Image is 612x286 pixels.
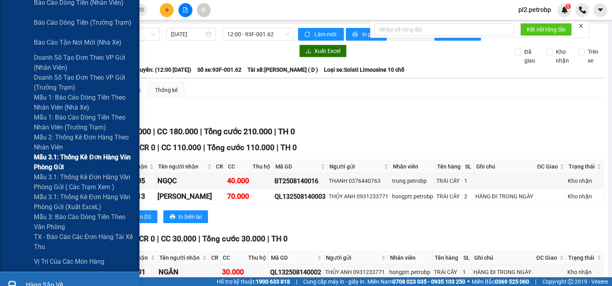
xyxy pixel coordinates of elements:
[375,23,514,36] input: Nhập số tổng đài
[472,251,534,264] th: Ghi chú
[139,6,144,14] span: close-circle
[537,162,558,171] span: ĐC Giao
[568,279,573,284] span: copyright
[597,6,604,14] span: caret-down
[326,253,380,262] span: Người gửi
[579,6,586,14] img: phone-icon
[314,30,337,39] span: Làm mới
[178,3,192,17] button: file-add
[157,143,159,152] span: |
[271,253,316,262] span: Mã GD
[467,280,470,283] span: ⚪️
[34,232,133,252] span: TX - Báo cáo các đơn hàng tài xế thu
[222,266,244,278] div: 30.000
[34,72,133,92] span: Doanh số tạo đơn theo VP gửi (trưởng trạm)
[157,191,212,202] div: [PERSON_NAME]
[34,212,133,232] span: Mẫu 3: Báo cáo dòng tiền theo văn phòng
[362,30,381,39] span: In phơi
[461,251,473,264] th: SL
[306,48,311,55] span: download
[178,212,202,221] span: In biên lai
[568,192,602,201] div: Kho nhận
[435,160,463,173] th: Tên hàng
[204,127,272,136] span: Tổng cước 210.000
[256,278,290,285] strong: 1900 633 818
[392,192,433,201] div: hongptt.petrobp
[512,5,557,15] span: pl2.petrobp
[200,127,202,136] span: |
[569,162,595,171] span: Trạng thái
[436,192,462,201] div: TRÁI CÂY
[203,143,205,152] span: |
[273,189,328,204] td: QL132508140003
[568,253,595,262] span: Trạng thái
[34,257,104,266] span: Vị trí của các món hàng
[156,173,214,189] td: NGỌC
[164,7,170,13] span: plus
[271,234,288,243] span: TH 0
[34,18,131,27] span: Báo cáo dòng tiền (trưởng trạm)
[536,253,558,262] span: ĐC Giao
[139,7,144,12] span: close-circle
[275,176,326,186] div: BT2508140016
[226,160,251,173] th: CC
[495,278,529,285] strong: 0369 525 060
[463,268,471,276] div: 1
[34,53,133,72] span: Doanh số tạo đơn theo VP gửi (nhân viên)
[567,268,602,276] div: Kho nhận
[278,127,295,136] span: TH 0
[227,175,249,186] div: 40.000
[217,277,290,286] span: Hỗ trợ kỹ thuật:
[388,251,433,264] th: Nhân viên
[157,264,209,280] td: NGÂN
[472,277,529,286] span: Miền Bắc
[227,191,249,202] div: 70.000
[202,234,265,243] span: Tổng cước 30.000
[201,7,206,13] span: aim
[433,251,461,264] th: Tên hàng
[303,277,365,286] span: Cung cấp máy in - giấy in:
[567,4,569,9] span: 1
[270,267,322,277] div: QL132508140002
[568,176,602,185] div: Kho nhận
[156,189,214,204] td: MINH THÙY-DƯƠNG
[153,127,155,136] span: |
[198,234,200,243] span: |
[221,251,246,264] th: CC
[314,47,340,55] span: Xuất Excel
[171,30,204,39] input: 14/08/2025
[138,212,151,221] span: In DS
[207,143,275,152] span: Tổng cước 110.000
[34,112,133,132] span: Mẫu 1: Báo cáo dòng tiền theo nhân viên (trưởng trạm)
[157,234,159,243] span: |
[161,234,196,243] span: CC 30.000
[157,175,212,186] div: NGỌC
[197,65,241,74] span: Số xe: 93F-001.62
[269,264,324,280] td: QL132508140002
[34,192,133,212] span: Mẫu 3.1: Thống kê đơn hàng văn phòng gửi (Xuất ExceL)
[553,47,572,65] span: Kho nhận
[267,234,269,243] span: |
[392,176,433,185] div: trung.petrobp
[475,192,534,201] div: HÀNG ĐI TRONG NGÀY
[352,31,359,38] span: printer
[389,268,432,276] div: hongptt.petrobp
[34,37,122,47] span: Báo cáo tận nơi mới (nhà xe)
[585,47,604,65] span: Trên xe
[157,127,198,136] span: CC 180.000
[158,162,206,171] span: Tên người nhận
[296,277,297,286] span: |
[34,92,133,112] span: Mẫu 1: Báo cáo dòng tiền theo nhân viên (nhà xe)
[246,251,269,264] th: Thu hộ
[391,160,435,173] th: Nhân viên
[34,172,133,192] span: Mẫu 3.1: Thống kê đơn hàng văn phòng gửi ( các trạm xem )
[34,132,133,152] span: Mẫu 2: Thống kê đơn hàng theo nhân viên
[159,253,201,262] span: Tên người nhận
[473,268,533,276] div: HÀNG ĐI TRONG NGÀY
[535,277,536,286] span: |
[277,143,279,152] span: |
[182,7,188,13] span: file-add
[520,23,572,36] button: Kết nối tổng đài
[155,86,178,94] div: Thống kê
[561,6,568,14] img: icon-new-feature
